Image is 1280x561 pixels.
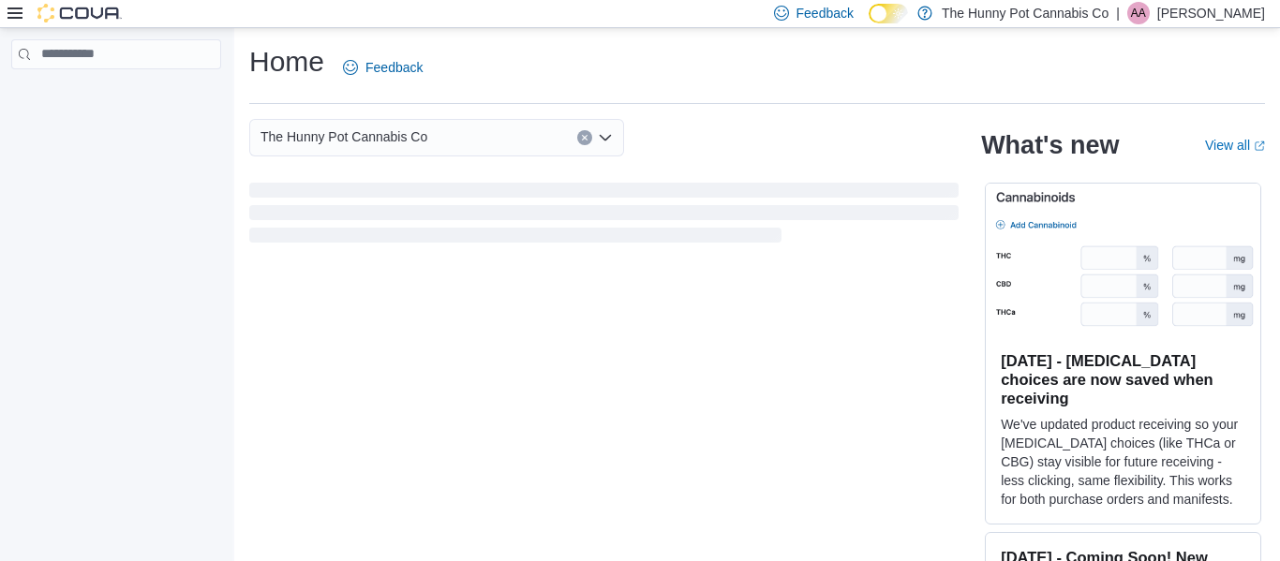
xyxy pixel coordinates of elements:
p: | [1116,2,1120,24]
img: Cova [37,4,122,22]
h1: Home [249,43,324,81]
input: Dark Mode [869,4,908,23]
p: [PERSON_NAME] [1157,2,1265,24]
svg: External link [1254,140,1265,152]
span: Feedback [796,4,854,22]
h2: What's new [981,130,1119,160]
span: Loading [249,186,959,246]
h3: [DATE] - [MEDICAL_DATA] choices are now saved when receiving [1001,351,1245,407]
button: Open list of options [598,130,613,145]
button: Clear input [577,130,592,145]
span: The Hunny Pot Cannabis Co [260,125,427,148]
nav: Complex example [11,73,221,118]
span: AA [1131,2,1146,24]
div: Abirami Asohan [1127,2,1150,24]
p: We've updated product receiving so your [MEDICAL_DATA] choices (like THCa or CBG) stay visible fo... [1001,415,1245,509]
a: View allExternal link [1205,138,1265,153]
p: The Hunny Pot Cannabis Co [942,2,1109,24]
span: Feedback [365,58,423,77]
a: Feedback [335,49,430,86]
span: Dark Mode [869,23,870,24]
